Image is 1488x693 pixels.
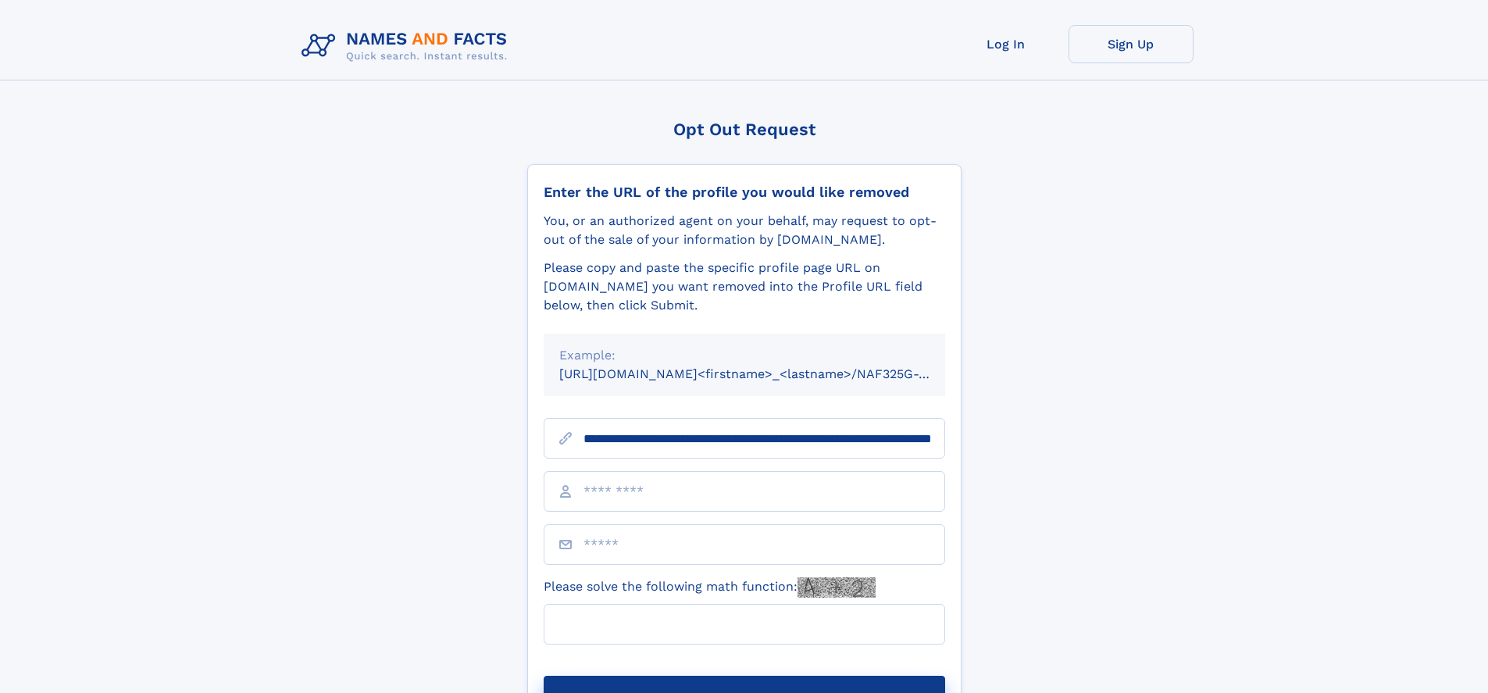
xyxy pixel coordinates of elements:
[944,25,1069,63] a: Log In
[544,259,945,315] div: Please copy and paste the specific profile page URL on [DOMAIN_NAME] you want removed into the Pr...
[1069,25,1194,63] a: Sign Up
[559,366,975,381] small: [URL][DOMAIN_NAME]<firstname>_<lastname>/NAF325G-xxxxxxxx
[295,25,520,67] img: Logo Names and Facts
[544,212,945,249] div: You, or an authorized agent on your behalf, may request to opt-out of the sale of your informatio...
[527,120,962,139] div: Opt Out Request
[559,346,930,365] div: Example:
[544,577,876,598] label: Please solve the following math function:
[544,184,945,201] div: Enter the URL of the profile you would like removed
